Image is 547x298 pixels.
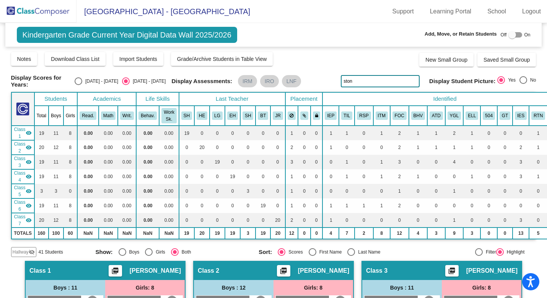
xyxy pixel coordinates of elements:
td: 11 [49,155,63,169]
mat-chip: IRM [238,75,257,87]
td: 0 [497,155,513,169]
td: 0 [445,169,464,184]
td: 1 [463,140,480,155]
td: 0 [270,126,285,140]
td: 0.00 [99,184,118,198]
th: Ellen Hansen [225,106,240,126]
td: 0 [322,155,339,169]
td: 19 [34,169,49,184]
span: New Small Group [425,57,467,63]
td: Hannah Ewbank - No Class Name [11,140,34,155]
td: 0.00 [99,140,118,155]
button: TIL [341,111,352,120]
button: Behav. [138,111,157,120]
span: Class 5 [14,184,26,198]
th: Intervention Team [373,106,390,126]
button: Print Students Details [445,265,459,277]
button: Writ. [120,111,134,120]
td: 0 [298,126,311,140]
td: 3 [513,169,529,184]
th: Behavior Plan/Issue [409,106,427,126]
th: Keep away students [285,106,298,126]
td: 0.00 [77,140,99,155]
th: Julia Reeter [270,106,285,126]
td: 0 [298,155,311,169]
td: 0 [355,140,373,155]
span: Saved Small Group [484,57,530,63]
button: New Small Group [419,53,474,67]
td: 0 [480,184,497,198]
a: Learning Portal [424,5,478,18]
td: 0 [373,140,390,155]
td: 0 [225,126,240,140]
td: 1 [339,126,355,140]
span: Class 6 [14,199,26,213]
button: RTN [531,111,545,120]
td: 1 [409,140,427,155]
td: 0 [311,184,323,198]
td: 1 [339,169,355,184]
td: 1 [463,126,480,140]
td: 2 [390,140,409,155]
td: 0.00 [77,169,99,184]
td: 0.00 [159,155,179,169]
th: Total [34,106,49,126]
button: Print Students Details [277,265,290,277]
td: 1 [322,198,339,213]
span: Class 4 [14,170,26,183]
td: 12 [49,140,63,155]
td: 0 [355,155,373,169]
mat-icon: picture_as_pdf [279,267,288,278]
td: 0 [311,169,323,184]
td: 0.00 [136,169,159,184]
td: 0.00 [99,126,118,140]
td: 3 [285,155,298,169]
td: 1 [285,169,298,184]
td: 0.00 [118,169,136,184]
td: 0 [179,155,194,169]
td: 0 [298,169,311,184]
td: 0 [210,198,225,213]
td: 0 [480,169,497,184]
td: 1 [322,140,339,155]
td: 0 [240,140,256,155]
td: 0 [179,140,194,155]
td: 0 [298,184,311,198]
span: [GEOGRAPHIC_DATA] - [GEOGRAPHIC_DATA] [77,5,250,18]
td: 0 [497,198,513,213]
td: 1 [322,126,339,140]
mat-icon: picture_as_pdf [447,267,456,278]
td: 0 [427,169,445,184]
mat-icon: picture_as_pdf [111,267,120,278]
td: Shelley Hayen - No Class Name [11,126,34,140]
td: 0.00 [159,140,179,155]
td: 0.00 [118,198,136,213]
th: Attendance Issues [427,106,445,126]
td: Ellen Hansen - No Class Name [11,169,34,184]
td: 8 [63,198,78,213]
td: 0 [256,184,270,198]
td: 19 [34,126,49,140]
td: 0 [194,155,210,169]
button: SH [181,111,192,120]
span: Display Scores for Years: [11,74,69,88]
td: 19 [256,198,270,213]
td: 11 [49,126,63,140]
td: 1 [390,184,409,198]
span: Class 3 [14,155,26,169]
td: 0.00 [99,198,118,213]
mat-chip: LNF [282,75,301,87]
td: 0 [210,169,225,184]
td: 1 [427,140,445,155]
td: 0 [210,126,225,140]
th: Last Teacher [179,92,285,106]
th: English Language Learner [463,106,480,126]
td: 0 [298,198,311,213]
button: Import Students [113,52,163,66]
td: 0 [311,140,323,155]
mat-icon: visibility [26,188,32,194]
td: 0 [240,198,256,213]
mat-icon: visibility [26,144,32,151]
mat-chip: IRO [260,75,279,87]
td: 3 [34,184,49,198]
